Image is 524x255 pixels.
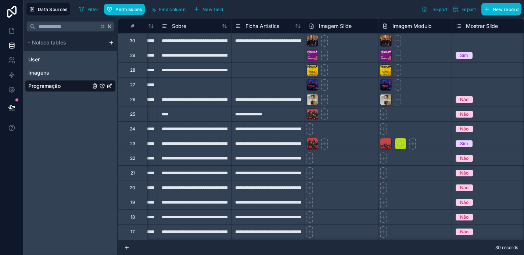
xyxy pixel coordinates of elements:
button: Data Sources [26,3,70,15]
span: Export [433,7,448,12]
span: Sobre [172,22,186,30]
button: Filter [76,4,101,15]
span: New record [493,7,518,12]
span: Imagem Modulo [392,22,431,30]
div: Não [460,96,469,103]
span: Find column [159,7,186,12]
div: Imagens [25,67,116,79]
button: New record [481,3,521,15]
div: scrollable content [24,35,117,95]
span: Ficha Artistica [245,22,280,30]
span: 30 records [495,245,518,251]
span: Filter [87,7,99,12]
span: Import [462,7,476,12]
span: User [28,56,40,63]
div: Não [460,126,469,132]
span: New field [202,7,223,12]
button: Permissions [104,4,144,15]
span: Imagens [28,69,49,76]
span: Permissions [115,7,142,12]
a: New record [478,3,521,15]
span: Noloco tables [32,39,66,46]
div: 23 [130,141,135,147]
div: Sim [460,52,468,59]
span: Mostrar Slide [466,22,498,30]
div: Não [460,170,469,176]
div: 26 [130,97,135,103]
div: 18 [130,214,135,220]
div: Não [460,155,469,162]
div: 21 [130,170,135,176]
div: 25 [130,111,135,117]
div: Não [460,229,469,235]
div: 22 [130,155,135,161]
div: Não [460,214,469,220]
span: Data Sources [38,7,68,12]
button: Export [419,3,450,15]
a: Permissions [104,4,147,15]
div: Não [460,184,469,191]
button: New field [191,4,226,15]
div: 30 [130,38,135,44]
div: 17 [130,229,135,235]
div: User [25,54,116,65]
button: Import [450,3,478,15]
div: Não [460,111,469,118]
span: K [107,24,112,29]
div: Sim [460,140,468,147]
button: Find column [148,4,188,15]
div: 28 [130,67,135,73]
button: Noloco tables [25,37,105,48]
div: 29 [130,53,135,58]
div: 24 [130,126,135,132]
div: 20 [130,185,135,191]
div: # [123,23,141,29]
div: Programação [25,80,116,92]
div: 19 [130,200,135,205]
span: Programação [28,82,61,90]
div: 27 [130,82,135,88]
span: Imagem Slide [319,22,352,30]
div: Não [460,199,469,206]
